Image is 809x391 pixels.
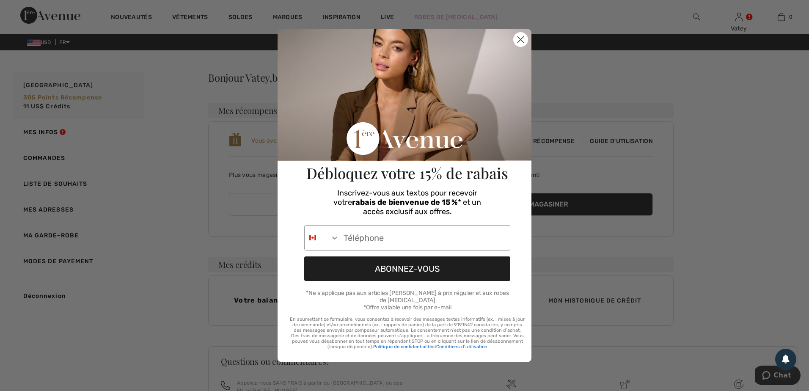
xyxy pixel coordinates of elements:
img: Canada [309,234,316,241]
p: En soumettant ce formulaire, vous consentez à recevoir des messages textes informatifs (ex. : mis... [290,317,525,350]
button: Search Countries [305,226,339,250]
span: Débloquez votre 15% de rabais [306,163,508,183]
span: *Offre valable une fois par e-mail [363,304,451,311]
span: Inscrivez-vous aux textos pour recevoir votre * et un accès exclusif aux offres. [333,188,481,216]
button: Close dialog [513,32,528,47]
span: Chat [19,6,36,14]
button: ABONNEZ-VOUS [304,256,510,281]
span: rabais de bienvenue de 15 % [352,198,458,207]
a: Politique de confidentialité [373,344,432,350]
a: Conditions d’utilisation [436,344,487,350]
input: Téléphone [339,226,510,250]
span: *Ne s'applique pas aux articles [PERSON_NAME] à prix régulier et aux robes de [MEDICAL_DATA] [306,289,509,304]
